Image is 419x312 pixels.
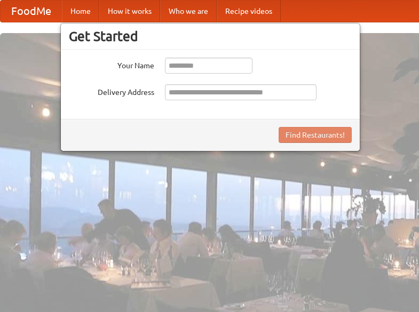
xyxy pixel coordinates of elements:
[99,1,160,22] a: How it works
[62,1,99,22] a: Home
[69,58,154,71] label: Your Name
[69,28,352,44] h3: Get Started
[69,84,154,98] label: Delivery Address
[217,1,281,22] a: Recipe videos
[1,1,62,22] a: FoodMe
[160,1,217,22] a: Who we are
[279,127,352,143] button: Find Restaurants!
